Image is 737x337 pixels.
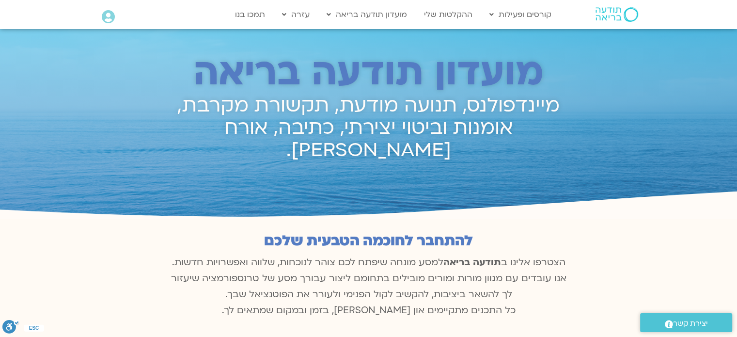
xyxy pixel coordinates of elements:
b: תודעה בריאה [443,256,501,269]
h2: להתחבר לחוכמה הטבעית שלכם [165,233,572,249]
a: יצירת קשר [640,313,732,332]
p: הצטרפו אלינו ב למסע מונחה שיפתח לכם צוהר לנוכחות, שלווה ואפשרויות חדשות. אנו עובדים עם מגוון מורו... [165,255,572,319]
span: יצירת קשר [673,317,708,330]
a: קורסים ופעילות [485,5,556,24]
h2: מיינדפולנס, תנועה מודעת, תקשורת מקרבת, אומנות וביטוי יצירתי, כתיבה, אורח [PERSON_NAME]. [165,95,573,161]
a: מועדון תודעה בריאה [322,5,412,24]
img: תודעה בריאה [596,7,638,22]
a: עזרה [277,5,314,24]
a: ההקלטות שלי [419,5,477,24]
h2: מועדון תודעה בריאה [165,51,573,94]
a: תמכו בנו [230,5,270,24]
